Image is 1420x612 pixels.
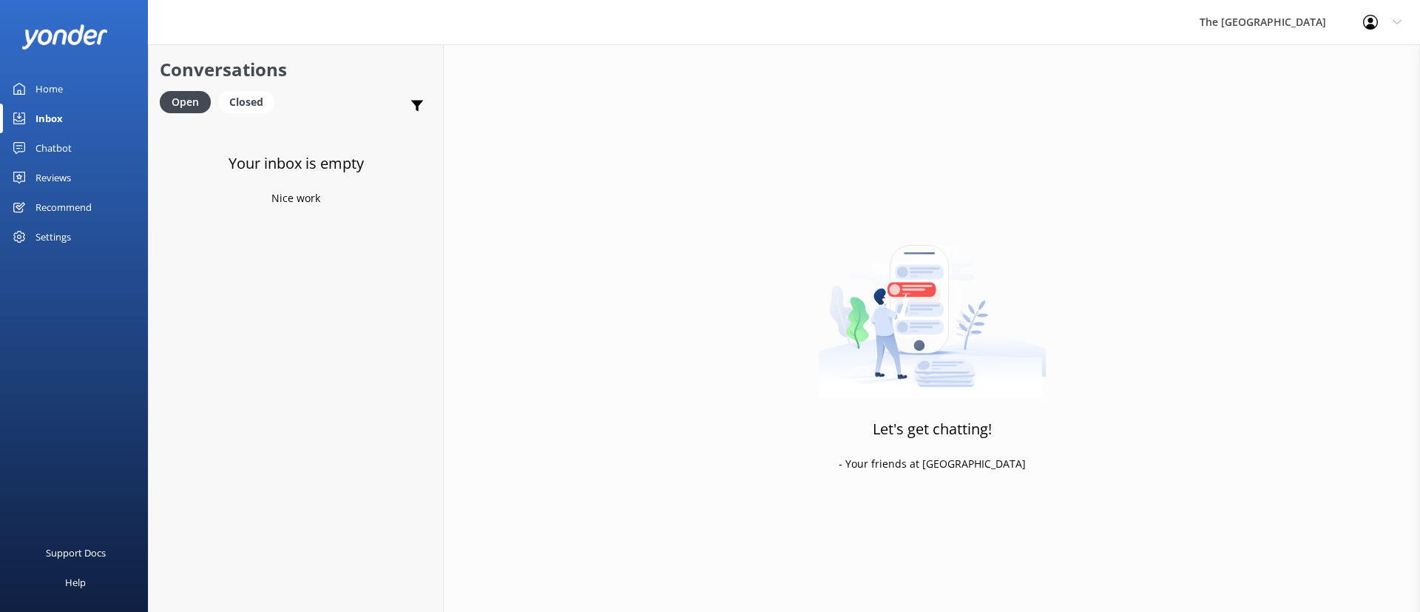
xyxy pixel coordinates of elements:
img: yonder-white-logo.png [22,24,107,49]
div: Recommend [35,192,92,222]
div: Help [65,568,86,597]
h2: Conversations [160,56,432,84]
div: Reviews [35,163,71,192]
div: Chatbot [35,133,72,163]
p: - Your friends at [GEOGRAPHIC_DATA] [839,456,1026,472]
div: Open [160,91,211,113]
img: artwork of a man stealing a conversation from at giant smartphone [818,214,1047,399]
div: Home [35,74,63,104]
h3: Your inbox is empty [229,152,364,175]
div: Settings [35,222,71,252]
div: Support Docs [46,538,106,568]
p: Nice work [271,190,320,206]
div: Inbox [35,104,63,133]
a: Open [160,93,218,110]
div: Closed [218,91,274,113]
a: Closed [218,93,282,110]
h3: Let's get chatting! [873,417,992,441]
